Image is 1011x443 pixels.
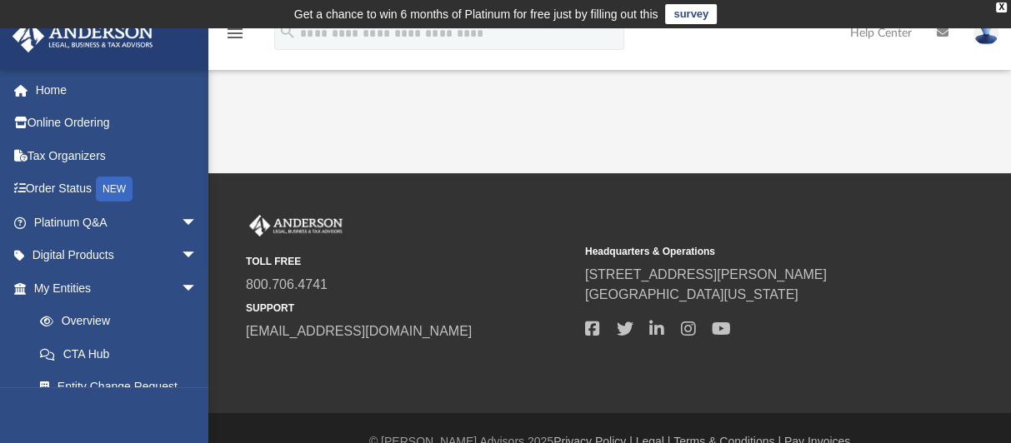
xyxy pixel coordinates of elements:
[973,21,998,45] img: User Pic
[585,267,827,281] a: [STREET_ADDRESS][PERSON_NAME]
[23,337,223,371] a: CTA Hub
[585,287,798,301] a: [GEOGRAPHIC_DATA][US_STATE]
[181,239,214,273] span: arrow_drop_down
[996,2,1007,12] div: close
[225,23,245,43] i: menu
[181,206,214,240] span: arrow_drop_down
[23,371,223,404] a: Entity Change Request
[294,4,658,24] div: Get a chance to win 6 months of Platinum for free just by filling out this
[225,32,245,43] a: menu
[96,177,133,202] div: NEW
[246,301,573,316] small: SUPPORT
[12,107,223,140] a: Online Ordering
[12,239,223,272] a: Digital Productsarrow_drop_down
[12,172,223,207] a: Order StatusNEW
[12,73,223,107] a: Home
[665,4,717,24] a: survey
[12,206,223,239] a: Platinum Q&Aarrow_drop_down
[246,277,328,291] a: 800.706.4741
[12,139,223,172] a: Tax Organizers
[23,305,223,338] a: Overview
[12,271,223,305] a: My Entitiesarrow_drop_down
[246,254,573,269] small: TOLL FREE
[8,20,158,52] img: Anderson Advisors Platinum Portal
[246,215,346,236] img: Anderson Advisors Platinum Portal
[585,244,913,259] small: Headquarters & Operations
[278,22,297,41] i: search
[181,271,214,306] span: arrow_drop_down
[246,324,472,338] a: [EMAIL_ADDRESS][DOMAIN_NAME]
